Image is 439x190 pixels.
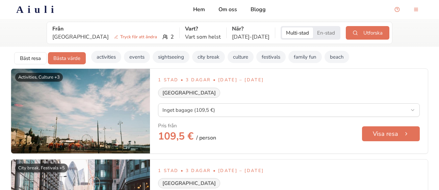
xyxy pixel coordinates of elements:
span: / person [196,134,216,142]
button: menu-button [409,3,423,16]
div: Pris från [158,122,177,129]
button: Open support chat [390,3,404,16]
p: [DATE] - [DATE] [232,33,269,41]
p: Vart? [185,25,221,33]
span: Tryck för att ändra [111,34,160,40]
div: Activities, Culture +3 [15,73,63,82]
button: events [124,51,150,63]
p: 1 stad • 3 dagar • [DATE] – [DATE] [158,77,420,84]
div: Trip style [281,26,340,40]
button: Multi-city [282,27,313,38]
a: Aiuli [5,3,69,16]
p: 1 stad • 3 dagar • [DATE] – [DATE] [158,168,420,174]
button: culture [228,51,254,63]
button: family fun [288,51,322,63]
div: [GEOGRAPHIC_DATA] [158,178,220,188]
a: Blogg [251,5,266,14]
button: city break [192,51,225,63]
img: Bild av Helsinki Fi [11,69,150,153]
p: Från [52,25,174,33]
button: Visa resa [362,126,420,141]
a: Om oss [218,5,237,14]
p: När? [232,25,269,33]
div: City break, Festivals +5 [15,164,68,172]
button: activities [91,51,121,63]
button: Bäst resa [14,52,47,64]
button: Single-city [313,27,339,38]
h2: 109,5 € [158,130,216,145]
button: Utforska [346,26,389,40]
div: [GEOGRAPHIC_DATA] [158,88,220,98]
h2: Aiuli [16,3,58,16]
p: Vart som helst [185,33,221,41]
a: Hem [193,5,205,14]
button: sightseeing [153,51,189,63]
div: 2 [52,33,174,41]
button: Bästa värde [48,52,86,64]
p: [GEOGRAPHIC_DATA] [52,33,160,41]
button: festivals [256,51,286,63]
button: beach [325,51,349,63]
